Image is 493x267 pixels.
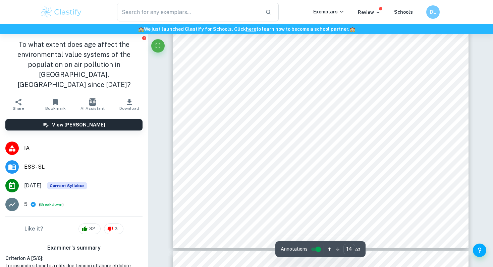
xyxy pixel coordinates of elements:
button: Help and Feedback [473,244,486,257]
p: Exemplars [313,8,344,15]
span: Annotations [281,246,308,253]
h6: Examiner's summary [3,244,145,252]
a: Schools [394,9,413,15]
button: DL [426,5,440,19]
span: 2024, [DOMAIN_NAME][URL]. [225,198,298,204]
p: Review [358,9,381,16]
button: Report issue [142,35,147,40]
span: , [DATE] [411,185,430,190]
span: against-rising-sea-1. [225,105,272,110]
h6: DL [429,8,437,16]
p: 5 [24,200,28,208]
span: , [DATE] [401,78,422,84]
button: Download [111,95,148,114]
img: AI Assistant [89,98,96,106]
button: View [PERSON_NAME] [5,119,143,130]
span: , [DATE], [DOMAIN_NAME][URL] [338,145,416,151]
a: here [246,26,256,32]
div: This exemplar is based on the current syllabus. Feel free to refer to it for inspiration/ideas wh... [47,182,87,189]
span: IQAir. <Bahrain Air Quality Index (AQI) and Air Pollution Information | IQAir.= [207,185,395,190]
span: cop28-[GEOGRAPHIC_DATA]-announces-30-reduction-emissions. [225,158,379,164]
img: Clastify logo [40,5,83,19]
span: / 21 [355,246,360,252]
button: Bookmark [37,95,74,114]
span: 2023, [DOMAIN_NAME][URL] [225,91,296,97]
h1: To what extent does age affect the environmental value systems of the population on air pollution... [5,39,143,90]
button: Breakdown [40,201,62,207]
span: France 24. <<Silent Threat=: Bahrain to Build Walls against Rising Sea.= [207,78,376,84]
span: ( ) [39,201,64,208]
h6: View [PERSON_NAME] [52,121,105,128]
input: Search for any exemplars... [117,3,260,21]
span: Current Syllabus [47,182,87,189]
h6: We just launched Clastify for Schools. Click to learn how to become a school partner. [1,25,492,33]
button: Fullscreen [151,39,165,53]
span: 🏫 [349,26,355,32]
span: 3 [111,226,121,232]
h6: Like it? [24,225,43,233]
span: manufacturing.aspx?cms=q8FmFJgiscL2fwIzON1%2BDl%2BXUzFelCqspiAqBAoMXJ [225,38,433,44]
span: Carbon by 2060.= [225,145,266,151]
span: ESS - SL [24,163,143,171]
span: [PERSON_NAME]. <COP28: Bahrain Announces 30% Reduction in Emissions by 2035, Zero [207,131,424,137]
span: s%3D [225,52,239,57]
button: AI Assistant [74,95,111,114]
span: Emirates News Agency -[GEOGRAPHIC_DATA] [268,145,379,151]
span: 🏫 [138,26,144,32]
span: France 24 [378,78,402,84]
span: [DATE] [24,182,42,190]
div: 32 [78,224,101,234]
span: Share [13,106,24,111]
span: Bookmark [45,106,66,111]
span: AI Assistant [80,106,105,111]
h6: Criterion A [ 5 / 6 ]: [5,255,143,262]
span: 32 [86,226,99,232]
div: 3 [104,224,123,234]
span: IA [24,144,143,152]
span: IQAir [398,185,411,190]
span: Download [119,106,139,111]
